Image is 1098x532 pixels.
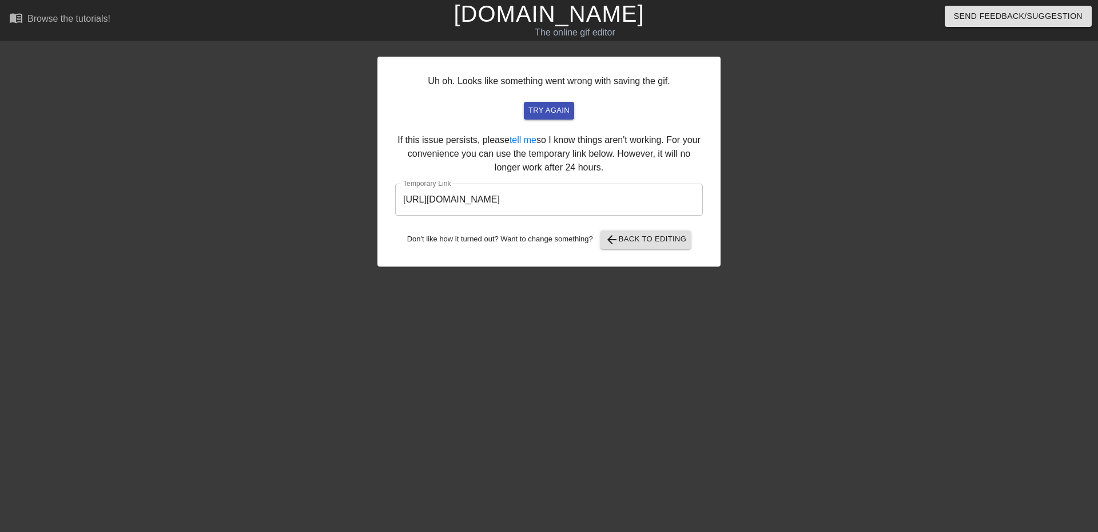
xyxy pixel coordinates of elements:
[600,231,691,249] button: Back to Editing
[945,6,1092,27] button: Send Feedback/Suggestion
[9,11,110,29] a: Browse the tutorials!
[377,57,721,267] div: Uh oh. Looks like something went wrong with saving the gif. If this issue persists, please so I k...
[605,233,687,247] span: Back to Editing
[372,26,778,39] div: The online gif editor
[954,9,1083,23] span: Send Feedback/Suggestion
[524,102,574,120] button: try again
[27,14,110,23] div: Browse the tutorials!
[9,11,23,25] span: menu_book
[528,104,570,117] span: try again
[605,233,619,247] span: arrow_back
[395,184,703,216] input: bare
[510,135,536,145] a: tell me
[395,231,703,249] div: Don't like how it turned out? Want to change something?
[453,1,644,26] a: [DOMAIN_NAME]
